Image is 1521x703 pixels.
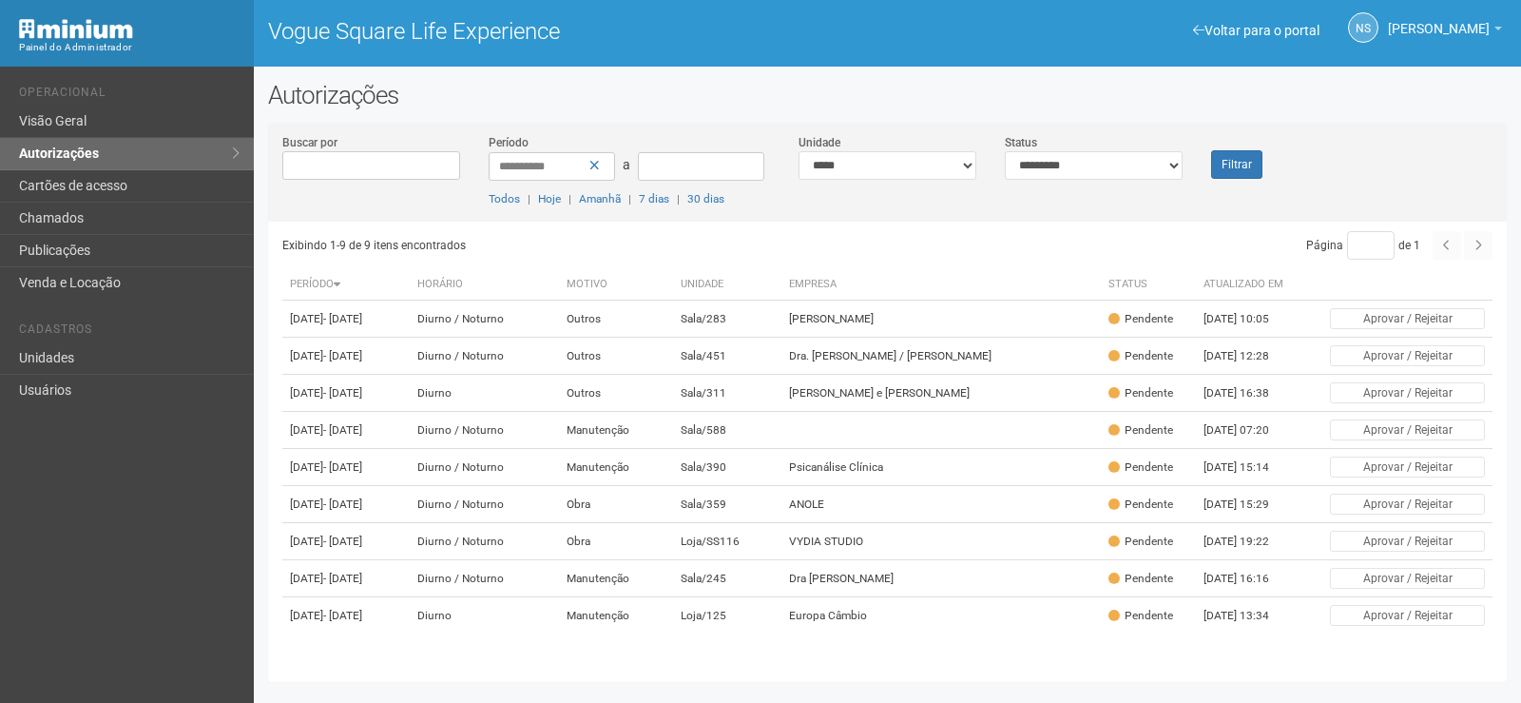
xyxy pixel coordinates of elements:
[489,192,520,205] a: Todos
[559,486,673,523] td: Obra
[673,560,781,597] td: Sala/245
[282,412,411,449] td: [DATE]
[628,192,631,205] span: |
[673,301,781,338] td: Sala/283
[1193,23,1319,38] a: Voltar para o portal
[1388,24,1502,39] a: [PERSON_NAME]
[673,597,781,635] td: Loja/125
[1196,449,1300,486] td: [DATE] 15:14
[410,301,559,338] td: Diurno / Noturno
[282,523,411,560] td: [DATE]
[1196,375,1300,412] td: [DATE] 16:38
[410,375,559,412] td: Diurno
[781,597,1100,635] td: Europa Câmbio
[1196,523,1300,560] td: [DATE] 19:22
[673,449,781,486] td: Sala/390
[410,597,559,635] td: Diurno
[282,338,411,375] td: [DATE]
[282,134,337,151] label: Buscar por
[1196,269,1300,301] th: Atualizado em
[559,449,673,486] td: Manutenção
[1330,457,1485,478] button: Aprovar / Rejeitar
[1196,301,1300,338] td: [DATE] 10:05
[1196,412,1300,449] td: [DATE] 07:20
[282,597,411,635] td: [DATE]
[268,19,874,44] h1: Vogue Square Life Experience
[410,338,559,375] td: Diurno / Noturno
[323,312,362,325] span: - [DATE]
[489,134,529,151] label: Período
[1108,534,1173,550] div: Pendente
[1005,134,1037,151] label: Status
[1330,568,1485,589] button: Aprovar / Rejeitar
[410,412,559,449] td: Diurno / Noturno
[282,486,411,523] td: [DATE]
[1330,605,1485,626] button: Aprovar / Rejeitar
[623,157,630,172] span: a
[1211,150,1262,179] button: Filtrar
[282,560,411,597] td: [DATE]
[673,486,781,523] td: Sala/359
[781,301,1100,338] td: [PERSON_NAME]
[323,423,362,437] span: - [DATE]
[410,486,559,523] td: Diurno / Noturno
[1108,459,1173,476] div: Pendente
[282,231,881,260] div: Exibindo 1-9 de 9 itens encontrados
[559,597,673,635] td: Manutenção
[781,269,1100,301] th: Empresa
[639,192,669,205] a: 7 dias
[781,523,1100,560] td: VYDIA STUDIO
[1108,385,1173,401] div: Pendente
[19,39,240,56] div: Painel do Administrador
[323,535,362,548] span: - [DATE]
[1108,311,1173,327] div: Pendente
[538,192,561,205] a: Hoje
[1196,560,1300,597] td: [DATE] 16:16
[410,449,559,486] td: Diurno / Noturno
[673,412,781,449] td: Sala/588
[323,386,362,400] span: - [DATE]
[1108,571,1173,587] div: Pendente
[1330,308,1485,329] button: Aprovar / Rejeitar
[323,572,362,585] span: - [DATE]
[1348,12,1378,43] a: NS
[410,269,559,301] th: Horário
[1330,345,1485,366] button: Aprovar / Rejeitar
[568,192,571,205] span: |
[282,449,411,486] td: [DATE]
[323,460,362,474] span: - [DATE]
[1330,420,1485,440] button: Aprovar / Rejeitar
[1196,338,1300,375] td: [DATE] 12:28
[559,523,673,560] td: Obra
[1330,531,1485,552] button: Aprovar / Rejeitar
[1196,486,1300,523] td: [DATE] 15:29
[579,192,621,205] a: Amanhã
[781,375,1100,412] td: [PERSON_NAME] e [PERSON_NAME]
[673,523,781,560] td: Loja/SS116
[687,192,724,205] a: 30 dias
[673,338,781,375] td: Sala/451
[410,523,559,560] td: Diurno / Noturno
[1108,497,1173,513] div: Pendente
[282,301,411,338] td: [DATE]
[781,486,1100,523] td: ANOLE
[1108,608,1173,624] div: Pendente
[673,269,781,301] th: Unidade
[1108,422,1173,439] div: Pendente
[559,560,673,597] td: Manutenção
[282,375,411,412] td: [DATE]
[781,560,1100,597] td: Dra [PERSON_NAME]
[559,269,673,301] th: Motivo
[1388,3,1490,36] span: Nicolle Silva
[799,134,840,151] label: Unidade
[19,86,240,106] li: Operacional
[781,338,1100,375] td: Dra. [PERSON_NAME] / [PERSON_NAME]
[1101,269,1196,301] th: Status
[673,375,781,412] td: Sala/311
[559,412,673,449] td: Manutenção
[323,498,362,511] span: - [DATE]
[323,609,362,622] span: - [DATE]
[268,81,1507,109] h2: Autorizações
[559,301,673,338] td: Outros
[1196,597,1300,635] td: [DATE] 13:34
